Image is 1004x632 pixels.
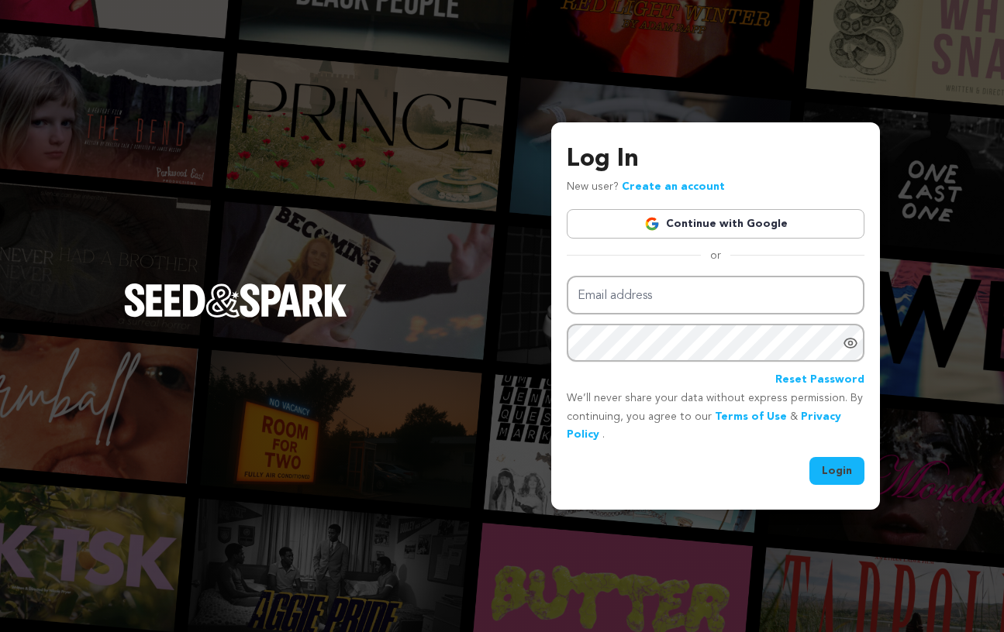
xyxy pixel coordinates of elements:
input: Email address [567,276,864,315]
p: We’ll never share your data without express permission. By continuing, you agree to our & . [567,390,864,445]
p: New user? [567,178,725,197]
a: Seed&Spark Homepage [124,283,347,349]
h3: Log In [567,141,864,178]
button: Login [809,457,864,485]
span: or [701,248,730,263]
img: Google logo [644,216,660,232]
a: Terms of Use [715,411,787,422]
a: Reset Password [775,371,864,390]
img: Seed&Spark Logo [124,283,347,318]
a: Continue with Google [567,209,864,239]
a: Create an account [622,181,725,192]
a: Show password as plain text. Warning: this will display your password on the screen. [843,335,858,351]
